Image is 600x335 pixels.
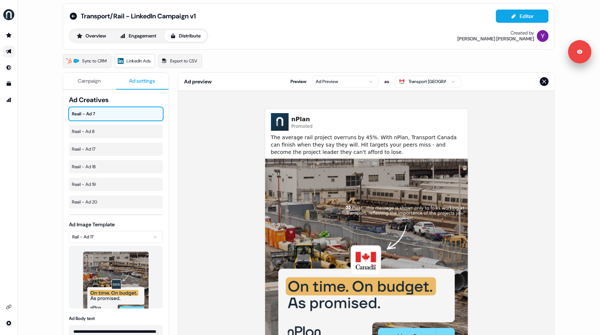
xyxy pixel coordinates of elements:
label: Ad Image Template [69,221,115,228]
span: Export to CSV [170,57,197,65]
span: Promoted [292,124,313,129]
label: Ad Body text [69,316,95,321]
span: Ad Creatives [69,96,163,104]
span: nPlan [292,115,313,124]
button: Engagement [114,30,162,42]
div: Created by [511,30,534,36]
a: Go to prospects [3,29,15,41]
button: Editor [496,10,549,23]
a: Editor [496,13,549,21]
a: Go to integrations [3,317,15,329]
div: [PERSON_NAME] [PERSON_NAME] [457,36,534,42]
a: Go to outbound experience [3,46,15,57]
a: Sync to CRM [63,54,111,68]
span: as [384,78,389,85]
span: The average rail project overruns by 45%. With nPlan, Transport Canada can finish when they say t... [271,134,462,156]
span: Ad settings [129,77,156,84]
a: Export to CSV [158,54,202,68]
button: Close preview [540,77,549,86]
span: Reail - Ad 17 [72,145,160,153]
img: Yuriy [537,30,549,42]
a: Go to templates [3,78,15,90]
span: Reail - Ad 8 [72,128,160,135]
span: Reail - Ad 19 [72,181,160,188]
a: Go to attribution [3,94,15,106]
button: Distribute [164,30,207,42]
a: Go to integrations [3,301,15,313]
span: Reail - Ad 18 [72,163,160,170]
button: Overview [70,30,112,42]
a: Go to Inbound [3,62,15,73]
span: Reail - Ad 20 [72,198,160,206]
span: Ad preview [184,78,212,85]
span: Sync to CRM [82,57,107,65]
span: LinkedIn Ads [127,57,150,65]
span: Campaign [78,77,101,84]
span: Preview [290,78,307,85]
span: Transport/Rail - LinkedIn Campaign v1 [81,12,196,21]
span: Reail - Ad 7 [72,110,160,118]
a: LinkedIn Ads [114,54,155,68]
